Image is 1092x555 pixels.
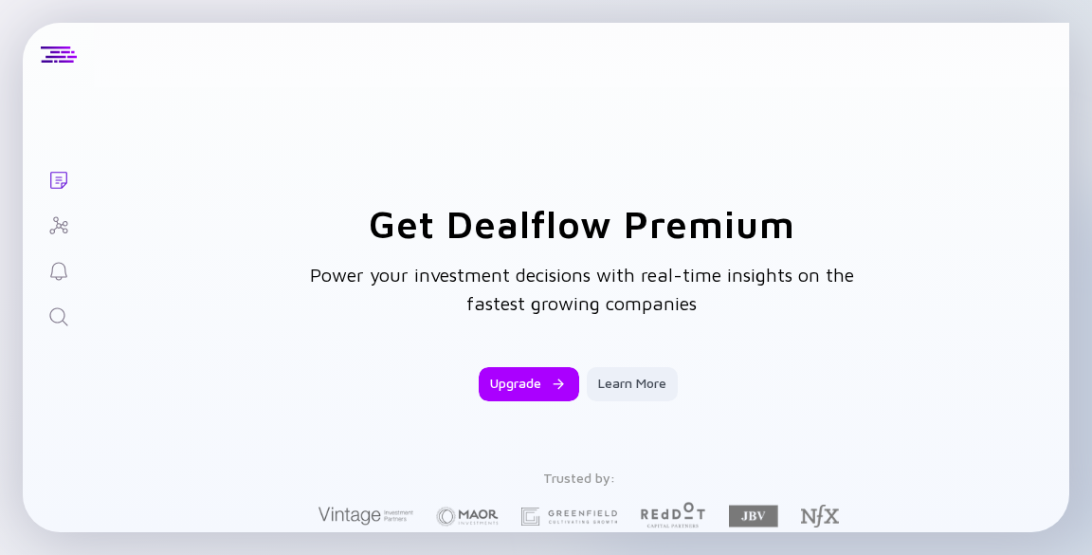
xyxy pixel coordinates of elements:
[640,498,706,529] img: Red Dot Capital Partners
[23,292,94,338] a: Search
[298,201,866,246] h1: Get Dealflow Premium
[801,505,839,527] img: NFX
[23,201,94,247] a: Investor Map
[310,264,854,314] span: Power your investment decisions with real-time insights on the fastest growing companies
[587,367,678,401] button: Learn More
[23,247,94,292] a: Reminders
[521,508,617,526] img: Greenfield Partners
[23,156,94,201] a: Lists
[729,504,778,528] img: JBV Capital
[479,367,579,401] button: Upgrade
[436,501,499,532] img: Maor Investments
[318,505,413,527] img: Vintage Investment Partners
[298,470,861,486] div: Trusted by:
